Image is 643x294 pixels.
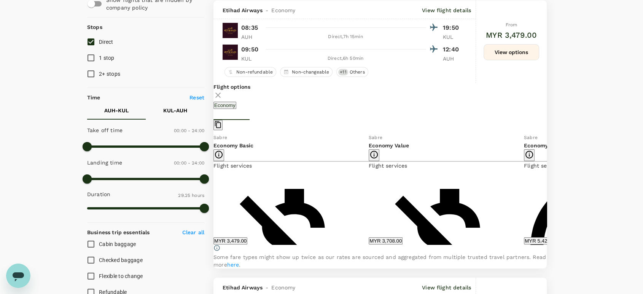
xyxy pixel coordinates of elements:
[271,284,295,291] span: Economy
[224,67,276,77] div: Non-refundable
[178,193,204,198] span: 29.25 hours
[524,163,562,169] span: Flight services
[213,135,227,140] span: Sabre
[263,284,271,291] span: -
[87,190,110,198] p: Duration
[174,128,204,133] span: 00:00 - 24:00
[87,94,100,101] p: Time
[99,257,143,263] span: Checked baggage
[87,229,150,235] strong: Business trip essentials
[338,69,348,75] span: + 11
[280,67,333,77] div: Non-changeable
[182,228,204,236] p: Clear all
[99,273,143,279] span: Flexible to change
[6,264,30,288] iframe: Button to launch messaging window
[104,107,129,114] p: AUH - KUL
[271,6,295,14] span: Economy
[265,55,426,62] div: Direct , 6h 50min
[223,284,263,291] span: Etihad Airways
[484,44,539,60] button: View options
[524,135,538,140] span: Sabre
[263,6,271,14] span: -
[213,237,247,244] button: MYR 3,479.00
[174,160,204,166] span: 00:00 - 24:00
[369,163,407,169] span: Flight services
[336,67,368,77] div: +11Others
[233,69,276,75] span: Non-refundable
[241,33,260,41] p: AUH
[524,237,558,244] button: MYR 5,428.00
[99,39,113,45] span: Direct
[99,55,115,61] span: 1 stop
[422,284,471,291] p: View flight details
[87,126,123,134] p: Take off time
[227,262,239,268] a: here
[189,94,204,101] p: Reset
[213,83,547,91] p: Flight options
[241,55,260,62] p: KUL
[99,241,136,247] span: Cabin baggage
[223,6,263,14] span: Etihad Airways
[163,107,187,114] p: KUL - AUH
[506,22,517,27] span: From
[241,45,258,54] p: 09:50
[443,23,462,32] p: 19:50
[99,71,120,77] span: 2+ stops
[265,33,426,41] div: Direct , 7h 15min
[213,102,236,109] button: Economy
[213,142,369,149] p: Economy Basic
[241,23,258,32] p: 08:35
[87,24,102,30] strong: Stops
[289,69,332,75] span: Non-changeable
[443,45,462,54] p: 12:40
[347,69,368,75] span: Others
[223,45,238,60] img: EY
[369,135,382,140] span: Sabre
[486,29,537,41] h6: MYR 3,479.00
[443,55,462,62] p: AUH
[369,237,403,244] button: MYR 3,708.00
[213,253,547,268] p: Some fare types might show up twice as our rates are sourced and aggregated from multiple trusted...
[369,142,524,149] p: Economy Value
[213,163,252,169] span: Flight services
[223,23,238,38] img: EY
[443,33,462,41] p: KUL
[87,159,122,166] p: Landing time
[422,6,471,14] p: View flight details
